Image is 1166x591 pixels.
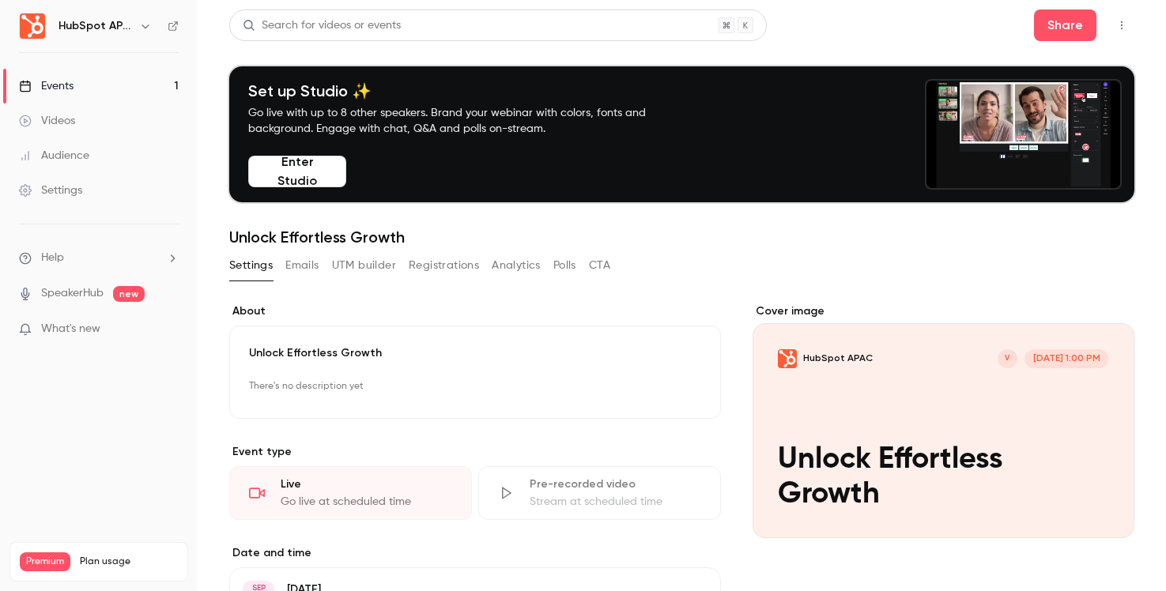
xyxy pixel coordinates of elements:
[19,78,74,94] div: Events
[58,18,133,34] h6: HubSpot APAC
[139,571,178,585] p: / 1000
[160,322,179,337] iframe: Noticeable Trigger
[553,253,576,278] button: Polls
[229,253,273,278] button: Settings
[19,183,82,198] div: Settings
[248,156,346,187] button: Enter Studio
[1034,9,1096,41] button: Share
[589,253,610,278] button: CTA
[332,253,396,278] button: UTM builder
[41,285,104,302] a: SpeakerHub
[243,17,401,34] div: Search for videos or events
[41,321,100,337] span: What's new
[409,253,479,278] button: Registrations
[530,476,701,492] div: Pre-recorded video
[281,476,452,492] div: Live
[20,552,70,571] span: Premium
[753,303,1134,538] section: Cover image
[281,494,452,510] div: Go live at scheduled time
[41,250,64,266] span: Help
[19,148,89,164] div: Audience
[139,574,149,583] span: 23
[19,113,75,129] div: Videos
[753,303,1134,319] label: Cover image
[229,466,472,520] div: LiveGo live at scheduled time
[19,250,179,266] li: help-dropdown-opener
[229,303,721,319] label: About
[80,555,178,568] span: Plan usage
[249,345,701,361] p: Unlock Effortless Growth
[229,545,721,561] label: Date and time
[492,253,541,278] button: Analytics
[229,444,721,460] p: Event type
[478,466,721,520] div: Pre-recorded videoStream at scheduled time
[1090,494,1122,525] button: Unlock Effortless GrowthHubSpot APACV[DATE] 1:00 PMUnlock Effortless Growth
[20,13,45,39] img: HubSpot APAC
[20,571,50,585] p: Videos
[113,286,145,302] span: new
[248,105,683,137] p: Go live with up to 8 other speakers. Brand your webinar with colors, fonts and background. Engage...
[249,374,701,399] p: There's no description yet
[285,253,319,278] button: Emails
[248,81,683,100] h4: Set up Studio ✨
[530,494,701,510] div: Stream at scheduled time
[229,228,1134,247] h1: Unlock Effortless Growth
